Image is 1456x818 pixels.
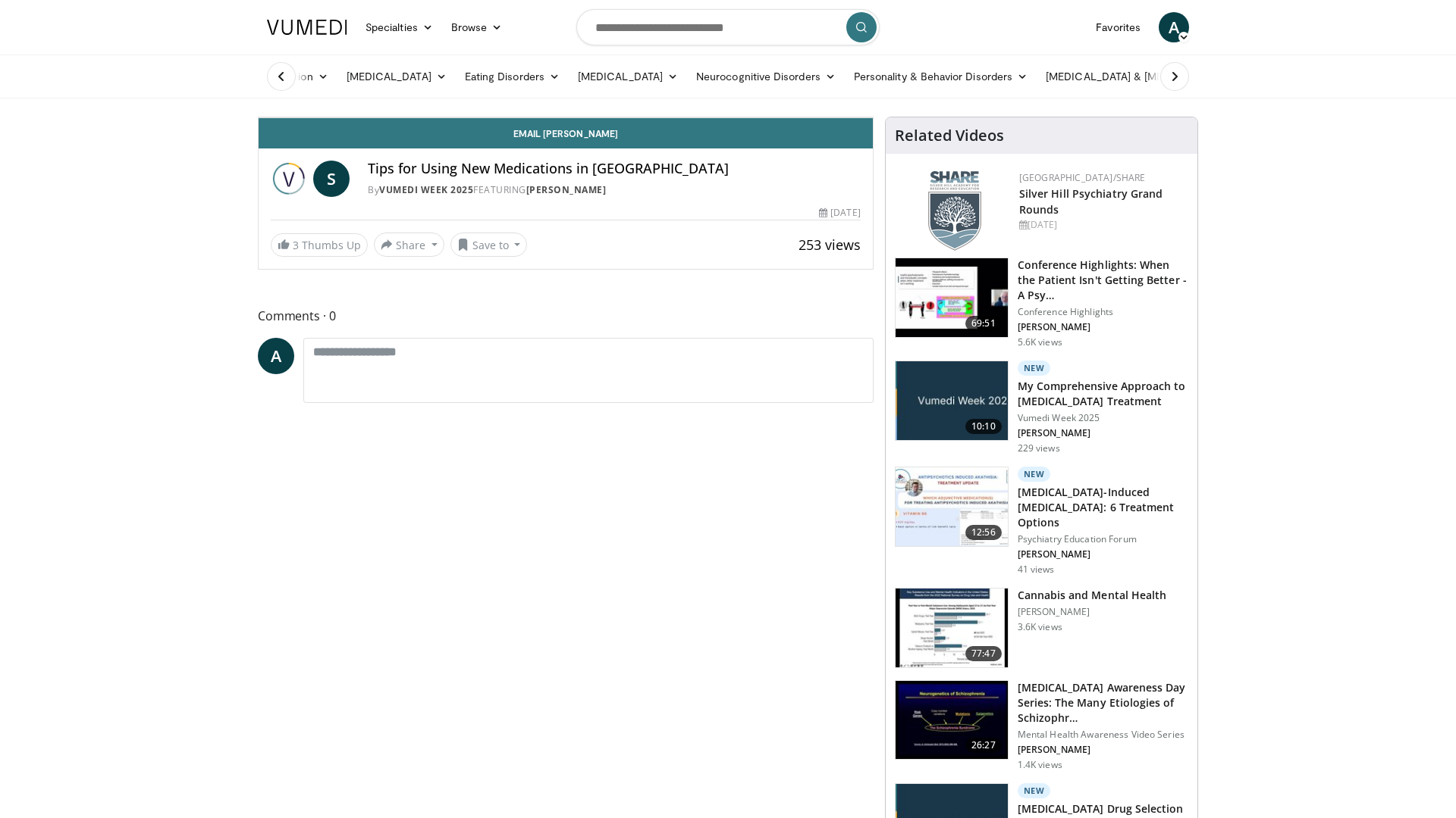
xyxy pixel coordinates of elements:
[1018,564,1055,576] p: 41 views
[1037,61,1254,92] a: [MEDICAL_DATA] & [MEDICAL_DATA]
[1018,744,1188,756] p: [PERSON_NAME]
[456,61,569,92] a: Eating Disorders
[1018,336,1062,348] p: 5.6K views
[313,161,350,197] a: S
[895,258,1188,348] a: 69:51 Conference Highlights: When the Patient Isn't Getting Better - A Psy… Conference Highlights...
[1018,548,1188,560] p: [PERSON_NAME]
[267,20,347,35] img: VuMedi Logo
[1018,485,1188,530] h3: [MEDICAL_DATA]-Induced [MEDICAL_DATA]: 6 Treatment Options
[965,646,1002,661] span: 77:47
[356,12,442,42] a: Specialties
[896,258,1008,337] img: 4362ec9e-0993-4580-bfd4-8e18d57e1d49.150x105_q85_crop-smart_upscale.jpg
[1018,306,1188,318] p: Conference Highlights
[895,361,1188,454] a: 10:10 New My Comprehensive Approach to [MEDICAL_DATA] Treatment Vumedi Week 2025 [PERSON_NAME] 22...
[895,467,1188,576] a: 12:56 New [MEDICAL_DATA]-Induced [MEDICAL_DATA]: 6 Treatment Options Psychiatry Education Forum [...
[1018,606,1167,618] p: [PERSON_NAME]
[928,171,981,251] img: f8aaeb6d-318f-4fcf-bd1d-54ce21f29e87.png.150x105_q85_autocrop_double_scale_upscale_version-0.2.png
[845,61,1037,92] a: Personality & Behavior Disorders
[819,206,860,220] div: [DATE]
[293,238,299,252] span: 3
[259,117,873,118] video-js: Video Player
[965,316,1002,331] span: 69:51
[1018,427,1188,439] p: [PERSON_NAME]
[1018,442,1060,454] p: 229 views
[895,680,1188,771] a: 26:27 [MEDICAL_DATA] Awareness Day Series: The Many Etiologies of Schizophr… Mental Health Awaren...
[965,738,1002,753] span: 26:27
[1018,321,1188,333] p: [PERSON_NAME]
[1019,171,1146,184] a: [GEOGRAPHIC_DATA]/SHARE
[576,9,880,45] input: Search topics, interventions
[442,12,512,42] a: Browse
[895,588,1188,668] a: 77:47 Cannabis and Mental Health [PERSON_NAME] 3.6K views
[1159,12,1189,42] a: A
[965,419,1002,434] span: 10:10
[1018,379,1188,409] h3: My Comprehensive Approach to [MEDICAL_DATA] Treatment
[1018,783,1051,798] p: New
[799,236,861,254] span: 253 views
[368,183,861,197] div: By FEATURING
[271,233,368,257] a: 3 Thumbs Up
[374,233,444,257] button: Share
[896,589,1008,667] img: 0e991599-1ace-4004-98d5-e0b39d86eda7.150x105_q85_crop-smart_upscale.jpg
[1018,361,1051,376] p: New
[1018,759,1062,771] p: 1.4K views
[450,233,528,257] button: Save to
[368,161,861,177] h4: Tips for Using New Medications in [GEOGRAPHIC_DATA]
[1018,680,1188,726] h3: [MEDICAL_DATA] Awareness Day Series: The Many Etiologies of Schizophr…
[896,361,1008,440] img: ae1082c4-cc90-4cd6-aa10-009092bfa42a.jpg.150x105_q85_crop-smart_upscale.jpg
[1018,729,1188,741] p: Mental Health Awareness Video Series
[1019,186,1163,217] a: Silver Hill Psychiatry Grand Rounds
[895,126,1004,145] h4: Related Videos
[569,61,687,92] a: [MEDICAL_DATA]
[896,467,1008,546] img: acc69c91-7912-4bad-b845-5f898388c7b9.150x105_q85_crop-smart_upscale.jpg
[1018,412,1188,424] p: Vumedi Week 2025
[379,183,473,196] a: Vumedi Week 2025
[687,61,845,92] a: Neurocognitive Disorders
[1019,218,1185,232] div: [DATE]
[258,306,874,326] span: Comments 0
[1018,467,1051,482] p: New
[1087,12,1150,42] a: Favorites
[271,161,307,197] img: Vumedi Week 2025
[1018,621,1062,633] p: 3.6K views
[258,338,294,374] a: A
[1018,258,1188,303] h3: Conference Highlights: When the Patient Isn't Getting Better - A Psy…
[337,61,456,92] a: [MEDICAL_DATA]
[526,183,607,196] a: [PERSON_NAME]
[259,118,873,148] a: Email [PERSON_NAME]
[1018,588,1167,603] h3: Cannabis and Mental Health
[896,681,1008,760] img: cc17e273-e85b-4a44-ada7-bd2ab890eb55.150x105_q85_crop-smart_upscale.jpg
[965,525,1002,540] span: 12:56
[1018,533,1188,545] p: Psychiatry Education Forum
